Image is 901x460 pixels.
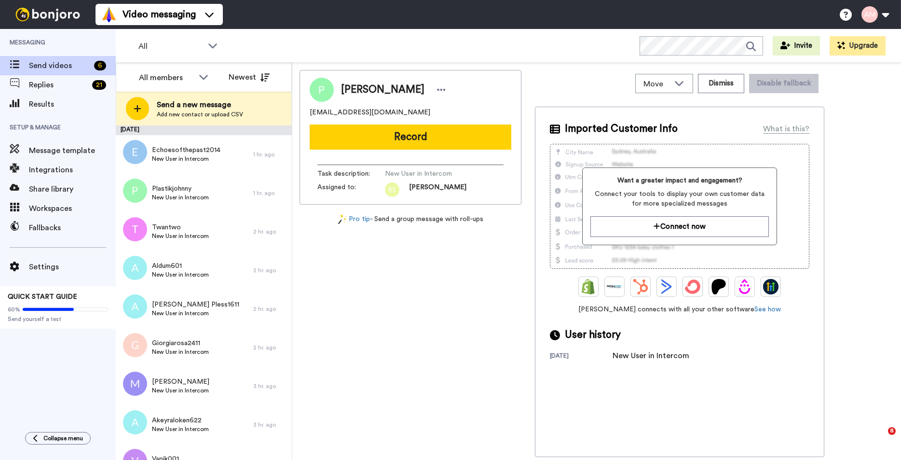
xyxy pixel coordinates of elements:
span: New User in Intercom [152,387,209,394]
span: [PERSON_NAME] [152,377,209,387]
button: Newest [221,68,277,87]
span: New User in Intercom [152,348,209,356]
span: Akeyraloken622 [152,416,209,425]
span: Plastikjohnny [152,184,209,194]
span: New User in Intercom [152,425,209,433]
button: Invite [773,36,820,56]
button: Collapse menu [25,432,91,445]
span: Fallbacks [29,222,116,234]
img: ActiveCampaign [659,279,674,294]
img: p.png [123,179,147,203]
button: Connect now [590,216,768,237]
span: New User in Intercom [152,194,209,201]
span: 60% [8,306,20,313]
img: Shopify [581,279,596,294]
span: Giorgiarosa2411 [152,338,209,348]
button: Dismiss [698,74,744,93]
div: 2 hr. ago [253,305,287,313]
span: Send yourself a test [8,315,108,323]
div: 1 hr. ago [253,151,287,158]
span: Echoesofthepast2014 [152,145,220,155]
span: 8 [888,427,896,435]
img: Image of Porshe Blackmon [310,78,334,102]
div: 6 [94,61,106,70]
img: bj-logo-header-white.svg [12,8,84,21]
a: See how [754,306,781,313]
span: Send a new message [157,99,243,111]
span: Workspaces [29,203,116,214]
span: Twantwo [152,223,209,232]
span: QUICK START GUIDE [8,293,77,300]
span: New User in Intercom [152,155,220,163]
span: Task description : [317,169,385,179]
img: vm-color.svg [101,7,117,22]
img: rs.png [385,182,399,197]
div: [DATE] [116,125,292,135]
span: Message template [29,145,116,156]
div: New User in Intercom [613,350,689,362]
span: New User in Intercom [152,309,239,317]
span: New User in Intercom [152,271,209,279]
div: 21 [92,80,106,90]
span: [EMAIL_ADDRESS][DOMAIN_NAME] [310,108,430,117]
img: Hubspot [633,279,648,294]
a: Pro tip [338,214,370,224]
div: 1 hr. ago [253,189,287,197]
img: Drip [737,279,752,294]
span: Add new contact or upload CSV [157,111,243,118]
span: Integrations [29,164,116,176]
span: Settings [29,261,116,273]
img: t.png [123,217,147,241]
img: m.png [123,372,147,396]
img: a.png [123,410,147,434]
span: User history [565,328,621,342]
img: Patreon [711,279,726,294]
span: Collapse menu [43,434,83,442]
span: Connect your tools to display your own customer data for more specialized messages [590,189,768,209]
span: Imported Customer Info [565,122,678,136]
img: magic-wand.svg [338,214,347,224]
div: All members [139,72,194,84]
button: Record [310,125,511,150]
button: Disable fallback [749,74,819,93]
img: GoHighLevel [763,279,778,294]
span: [PERSON_NAME] connects with all your other software [550,305,809,314]
img: g.png [123,333,147,357]
span: [PERSON_NAME] [409,182,466,197]
img: e.png [123,140,147,164]
span: Replies [29,79,88,91]
div: - Send a group message with roll-ups [300,214,521,224]
span: All [138,41,203,52]
div: 3 hr. ago [253,421,287,429]
img: Ontraport [607,279,622,294]
iframe: Intercom live chat [868,427,891,450]
span: [PERSON_NAME] Pless1611 [152,300,239,309]
div: 2 hr. ago [253,228,287,236]
span: [PERSON_NAME] [341,83,424,97]
div: [DATE] [550,352,613,362]
span: Share library [29,183,116,195]
span: Video messaging [123,8,196,21]
span: Want a greater impact and engagement? [590,176,768,185]
span: Aldum601 [152,261,209,271]
div: 2 hr. ago [253,266,287,274]
div: What is this? [763,123,809,135]
span: New User in Intercom [152,232,209,240]
span: Results [29,98,116,110]
div: 2 hr. ago [253,344,287,351]
span: Assigned to: [317,182,385,197]
span: Send videos [29,60,90,71]
img: a.png [123,294,147,319]
img: a.png [123,256,147,280]
span: New User in Intercom [385,169,477,179]
div: 3 hr. ago [253,382,287,390]
span: Move [643,78,669,90]
button: Upgrade [830,36,886,56]
img: ConvertKit [685,279,700,294]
